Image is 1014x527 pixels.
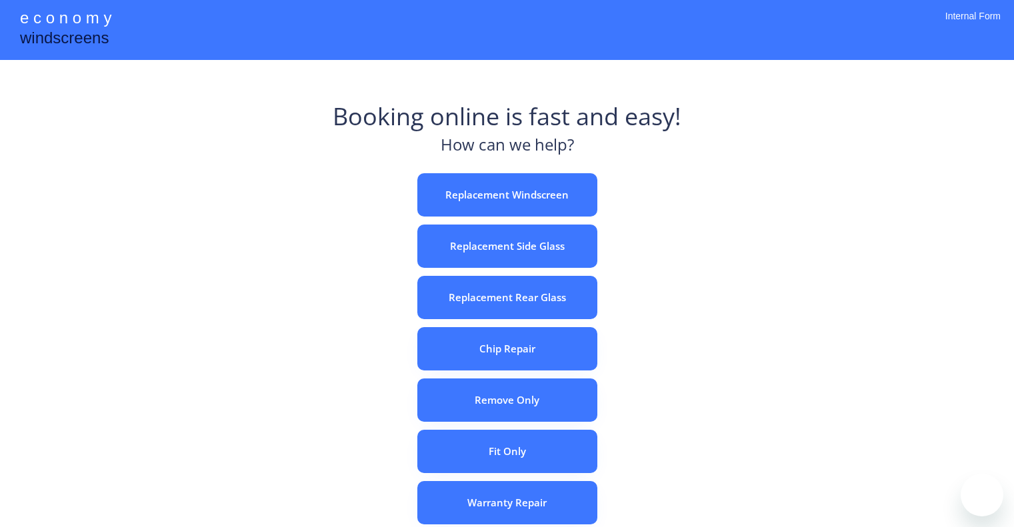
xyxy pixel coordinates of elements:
[20,7,111,32] div: e c o n o m y
[961,474,1003,516] iframe: Button to launch messaging window
[441,133,574,163] div: How can we help?
[417,276,597,319] button: Replacement Rear Glass
[333,100,681,133] div: Booking online is fast and easy!
[417,225,597,268] button: Replacement Side Glass
[20,27,109,53] div: windscreens
[417,173,597,217] button: Replacement Windscreen
[417,430,597,473] button: Fit Only
[417,378,597,422] button: Remove Only
[417,481,597,524] button: Warranty Repair
[417,327,597,370] button: Chip Repair
[945,10,1001,40] div: Internal Form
